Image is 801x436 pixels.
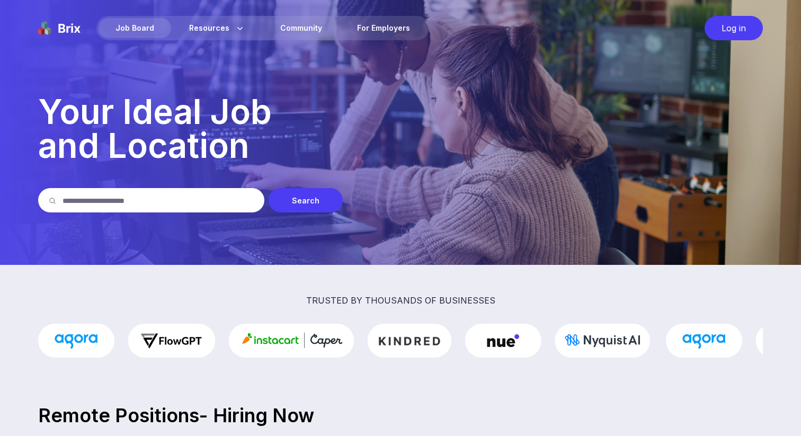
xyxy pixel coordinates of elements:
[269,188,343,212] div: Search
[340,18,427,38] a: For Employers
[38,95,763,163] p: Your Ideal Job and Location
[699,16,763,40] a: Log in
[99,18,171,38] div: Job Board
[263,18,339,38] a: Community
[172,18,262,38] div: Resources
[705,16,763,40] div: Log in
